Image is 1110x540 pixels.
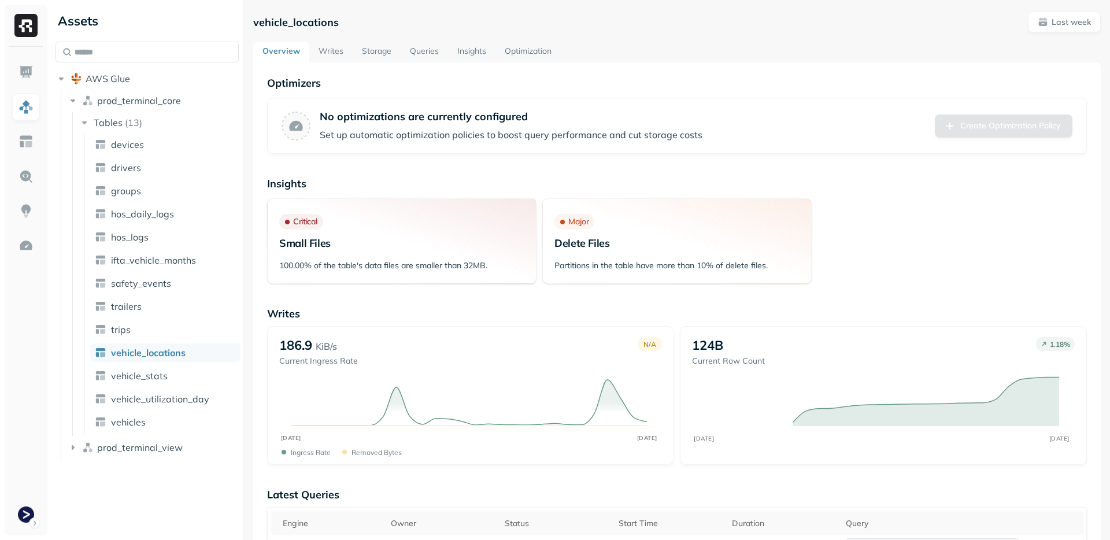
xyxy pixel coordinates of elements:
[505,518,607,529] div: Status
[125,117,142,128] p: ( 13 )
[90,205,240,223] a: hos_daily_logs
[95,301,106,312] img: table
[309,42,353,62] a: Writes
[279,236,524,250] p: Small Files
[279,260,524,271] p: 100.00% of the table's data files are smaller than 32MB.
[283,518,379,529] div: Engine
[692,337,723,353] p: 124B
[637,434,657,442] tspan: [DATE]
[1028,12,1101,32] button: Last week
[95,139,106,150] img: table
[111,139,144,150] span: devices
[267,488,1087,501] p: Latest Queries
[554,236,800,250] p: Delete Files
[95,278,106,289] img: table
[267,307,1087,320] p: Writes
[111,208,174,220] span: hos_daily_logs
[90,135,240,154] a: devices
[111,370,168,382] span: vehicle_stats
[267,76,1087,90] p: Optimizers
[67,91,239,110] button: prod_terminal_core
[279,337,312,353] p: 186.9
[90,274,240,293] a: safety_events
[95,231,106,243] img: table
[111,231,149,243] span: hos_logs
[90,228,240,246] a: hos_logs
[95,208,106,220] img: table
[643,340,656,349] p: N/A
[55,69,239,88] button: AWS Glue
[18,169,34,184] img: Query Explorer
[316,339,337,353] p: KiB/s
[90,413,240,431] a: vehicles
[353,42,401,62] a: Storage
[320,128,702,142] p: Set up automatic optimization policies to boost query performance and cut storage costs
[18,506,34,523] img: Terminal
[97,95,181,106] span: prod_terminal_core
[448,42,495,62] a: Insights
[495,42,561,62] a: Optimization
[90,182,240,200] a: groups
[692,356,765,367] p: Current Row Count
[79,113,240,132] button: Tables(13)
[90,251,240,269] a: ifta_vehicle_months
[90,297,240,316] a: trailers
[90,320,240,339] a: trips
[281,434,301,442] tspan: [DATE]
[90,367,240,385] a: vehicle_stats
[90,158,240,177] a: drivers
[732,518,834,529] div: Duration
[95,347,106,358] img: table
[18,238,34,253] img: Optimization
[86,73,130,84] span: AWS Glue
[90,390,240,408] a: vehicle_utilization_day
[82,442,94,453] img: namespace
[18,204,34,219] img: Insights
[94,117,123,128] span: Tables
[111,393,209,405] span: vehicle_utilization_day
[111,162,141,173] span: drivers
[111,324,131,335] span: trips
[82,95,94,106] img: namespace
[846,518,1077,529] div: Query
[279,356,358,367] p: Current Ingress Rate
[55,12,239,30] div: Assets
[18,65,34,80] img: Dashboard
[95,416,106,428] img: table
[619,518,721,529] div: Start Time
[351,448,402,457] p: Removed bytes
[568,216,589,227] p: Major
[320,110,702,123] p: No optimizations are currently configured
[95,370,106,382] img: table
[18,99,34,114] img: Assets
[95,185,106,197] img: table
[111,278,171,289] span: safety_events
[95,324,106,335] img: table
[111,254,196,266] span: ifta_vehicle_months
[291,448,331,457] p: Ingress Rate
[253,42,309,62] a: Overview
[67,438,239,457] button: prod_terminal_view
[71,73,82,84] img: root
[95,162,106,173] img: table
[95,393,106,405] img: table
[97,442,183,453] span: prod_terminal_view
[293,216,317,227] p: Critical
[90,343,240,362] a: vehicle_locations
[111,347,186,358] span: vehicle_locations
[253,16,339,29] p: vehicle_locations
[14,14,38,37] img: Ryft
[401,42,448,62] a: Queries
[391,518,493,529] div: Owner
[1050,340,1070,349] p: 1.18 %
[267,177,1087,190] p: Insights
[1052,17,1091,28] p: Last week
[1049,435,1070,442] tspan: [DATE]
[95,254,106,266] img: table
[111,301,142,312] span: trailers
[694,435,714,442] tspan: [DATE]
[111,416,146,428] span: vehicles
[18,134,34,149] img: Asset Explorer
[111,185,141,197] span: groups
[554,260,800,271] p: Partitions in the table have more than 10% of delete files.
